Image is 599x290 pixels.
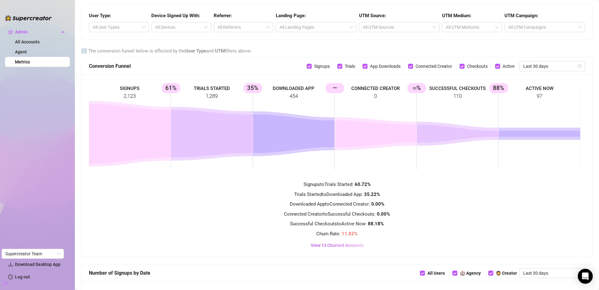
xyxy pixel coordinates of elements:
[523,62,581,71] span: Last 30 days
[290,201,384,207] span: Downloaded App to Connected Creator :
[89,62,307,70] div: Conversion Funnel
[5,15,52,21] img: logo-BBDzfeDw.svg
[425,270,447,277] span: All Users
[371,201,384,207] strong: 0.00 %
[185,48,206,54] strong: User Type
[214,13,232,18] strong: Referrer:
[89,269,150,277] span: Number of Signups by Date
[368,221,384,227] strong: 88.18 %
[359,13,386,18] strong: UTM Source:
[312,63,332,70] span: Signups
[290,221,384,227] span: Successful Checkouts to Active Now :
[15,27,59,37] span: Admin
[81,47,593,55] div: The conversion funnel below is affected by the and filters above.
[276,13,306,18] strong: Landing Page:
[15,39,40,44] a: All Accounts
[284,211,390,217] span: Connected Creator to Successful Checkouts :
[355,182,371,187] strong: 60.72 %
[215,48,225,54] strong: UTM
[316,231,358,237] span: Churn Rate:
[413,63,455,70] span: Connected Creator
[368,63,403,70] span: App Downloads
[465,63,490,70] span: Checkouts
[377,211,390,217] strong: 0.00 %
[294,192,380,197] span: Trials Started to Downloaded App :
[311,243,363,248] span: View 13 Churned Accounts
[15,262,61,267] span: Download Desktop App
[342,63,358,70] span: Trials
[493,270,519,277] span: 🧔 Creator
[5,249,60,258] span: Supercreator Team
[15,59,30,64] a: Metrics
[8,262,13,267] span: download
[3,281,7,286] span: build
[342,231,358,237] strong: 11.82 %
[151,13,200,18] strong: Device Signed Up With:
[523,268,581,278] span: Last 30 days
[15,49,27,54] a: Agent
[304,182,371,187] span: Signups to Trials Started :
[500,63,517,70] span: Active
[8,29,13,34] span: crown
[504,13,538,18] strong: UTM Campaign:
[578,64,582,68] span: calendar
[81,48,87,54] span: info
[578,269,593,284] div: Open Intercom Messenger
[89,13,111,18] strong: User Type:
[15,274,30,279] a: Log out
[364,192,380,197] strong: 35.22 %
[442,13,471,18] strong: UTM Medium:
[457,270,483,277] span: 🏰 Agency
[308,242,366,249] button: View 13 Churned Accounts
